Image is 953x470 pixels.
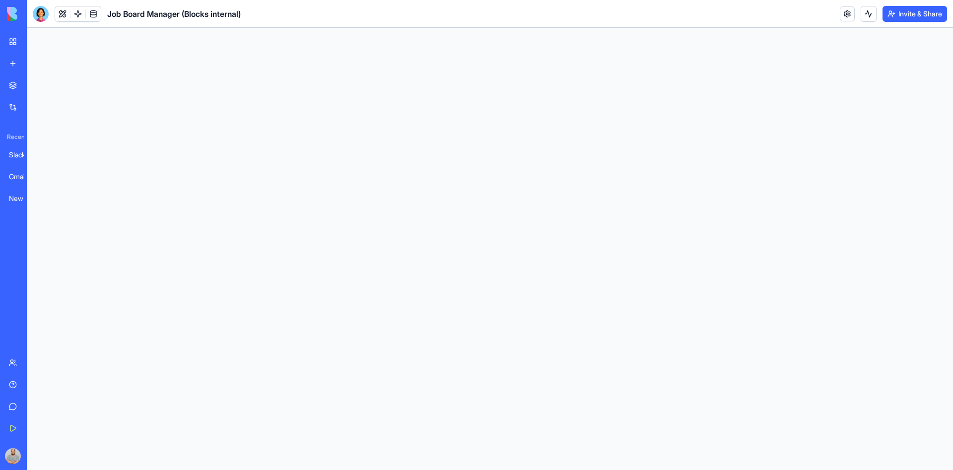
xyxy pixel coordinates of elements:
[3,167,43,187] a: Gmail Email Sender
[3,133,24,141] span: Recent
[3,145,43,165] a: Slack Channel Explorer
[7,7,68,21] img: logo
[9,150,37,160] div: Slack Channel Explorer
[107,8,241,20] span: Job Board Manager (Blocks internal)
[883,6,947,22] button: Invite & Share
[3,189,43,208] a: New App
[9,194,37,203] div: New App
[9,172,37,182] div: Gmail Email Sender
[5,448,21,464] img: ACg8ocINnUFOES7OJTbiXTGVx5LDDHjA4HP-TH47xk9VcrTT7fmeQxI=s96-c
